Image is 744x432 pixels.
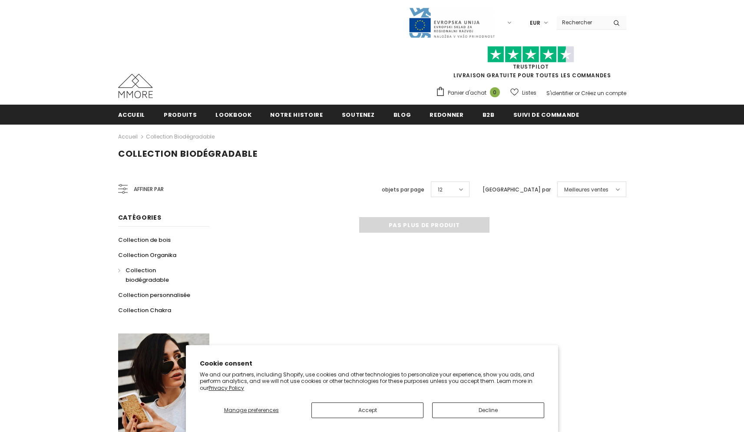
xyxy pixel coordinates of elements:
button: Manage preferences [200,402,303,418]
a: Redonner [430,105,463,124]
img: Javni Razpis [408,7,495,39]
span: or [575,89,580,97]
a: Javni Razpis [408,19,495,26]
a: Listes [510,85,536,100]
a: Accueil [118,132,138,142]
span: Suivi de commande [513,111,579,119]
a: Produits [164,105,197,124]
button: Decline [432,402,544,418]
a: S'identifier [546,89,573,97]
label: objets par page [382,185,424,194]
span: Collection Chakra [118,306,171,314]
span: Collection Organika [118,251,176,259]
span: Panier d'achat [448,89,486,97]
span: Lookbook [215,111,251,119]
a: Panier d'achat 0 [436,86,504,99]
a: Privacy Policy [208,384,244,392]
span: Catégories [118,213,162,222]
img: Cas MMORE [118,74,153,98]
a: Collection personnalisée [118,287,190,303]
p: We and our partners, including Shopify, use cookies and other technologies to personalize your ex... [200,371,544,392]
span: Affiner par [134,185,164,194]
a: soutenez [342,105,375,124]
a: Collection Organika [118,247,176,263]
a: Collection biodégradable [118,263,200,287]
span: Collection de bois [118,236,171,244]
a: Notre histoire [270,105,323,124]
label: [GEOGRAPHIC_DATA] par [483,185,551,194]
a: Lookbook [215,105,251,124]
span: 12 [438,185,443,194]
span: EUR [530,19,540,27]
span: Accueil [118,111,145,119]
img: Faites confiance aux étoiles pilotes [487,46,574,63]
a: Blog [393,105,411,124]
a: TrustPilot [513,63,549,70]
h2: Cookie consent [200,359,544,368]
a: Collection biodégradable [146,133,215,140]
span: Collection personnalisée [118,291,190,299]
span: Collection biodégradable [126,266,169,284]
a: B2B [483,105,495,124]
a: Créez un compte [581,89,626,97]
span: Manage preferences [224,406,279,414]
span: Listes [522,89,536,97]
a: Collection de bois [118,232,171,247]
span: 0 [490,87,500,97]
a: Collection Chakra [118,303,171,318]
a: Suivi de commande [513,105,579,124]
span: LIVRAISON GRATUITE POUR TOUTES LES COMMANDES [436,50,626,79]
input: Search Site [557,16,607,29]
a: Accueil [118,105,145,124]
span: Notre histoire [270,111,323,119]
span: Produits [164,111,197,119]
span: B2B [483,111,495,119]
span: Meilleures ventes [564,185,608,194]
span: Redonner [430,111,463,119]
span: Blog [393,111,411,119]
span: soutenez [342,111,375,119]
button: Accept [311,402,423,418]
span: Collection biodégradable [118,148,258,160]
